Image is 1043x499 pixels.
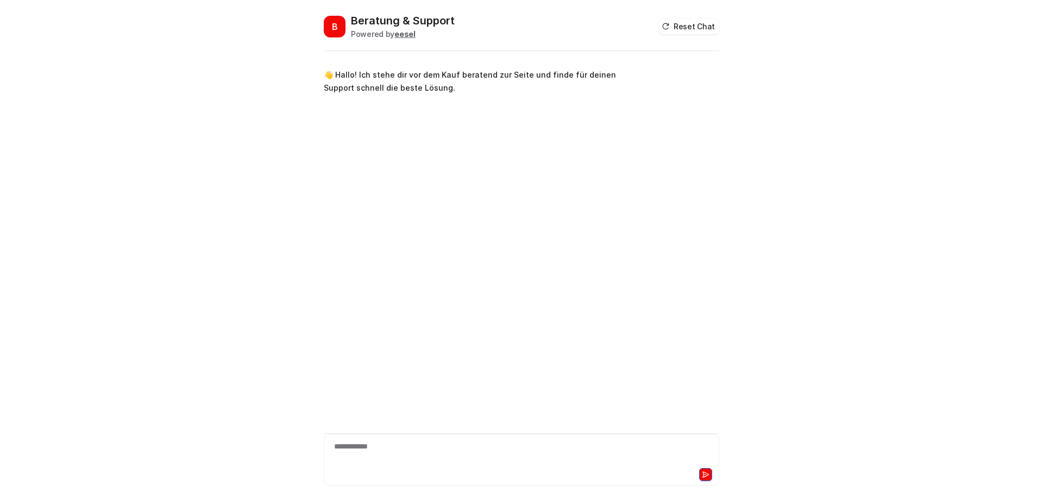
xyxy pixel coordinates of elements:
[351,13,455,28] h2: Beratung & Support
[351,28,455,40] div: Powered by
[324,68,642,94] p: 👋 Hallo! Ich stehe dir vor dem Kauf beratend zur Seite und finde für deinen Support schnell die b...
[658,18,719,34] button: Reset Chat
[324,16,345,37] span: B
[394,29,416,39] b: eesel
